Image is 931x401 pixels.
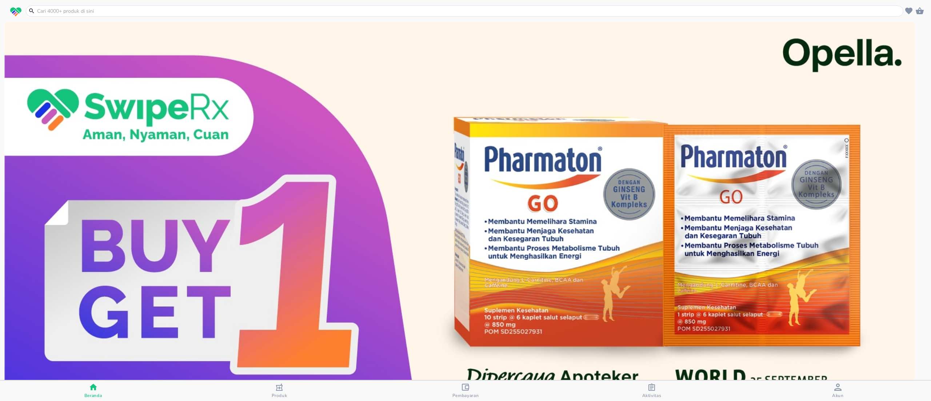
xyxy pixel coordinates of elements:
input: Cari 4000+ produk di sini [36,7,902,15]
span: Akun [832,393,844,398]
span: Pembayaran [452,393,479,398]
span: Beranda [84,393,102,398]
button: Produk [186,381,372,401]
img: logo_swiperx_s.bd005f3b.svg [10,7,21,17]
button: Akun [745,381,931,401]
button: Aktivitas [559,381,745,401]
span: Produk [272,393,287,398]
span: Aktivitas [642,393,662,398]
button: Pembayaran [372,381,559,401]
